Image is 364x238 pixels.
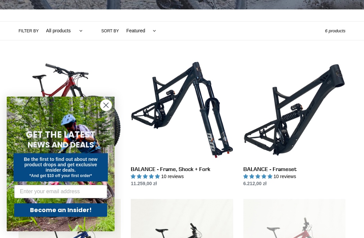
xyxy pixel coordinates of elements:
[29,173,92,178] span: *And get $10 off your first order*
[14,185,107,198] input: Enter your email address
[24,157,98,173] span: Be the first to find out about new product drops and get exclusive insider deals.
[28,139,94,150] span: NEWS AND DEALS
[19,28,39,34] label: Filter by
[14,203,107,217] button: Become an Insider!
[26,129,95,141] span: GET THE LATEST
[325,28,345,33] span: 6 products
[101,28,119,34] label: Sort by
[100,99,112,111] button: Close dialog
